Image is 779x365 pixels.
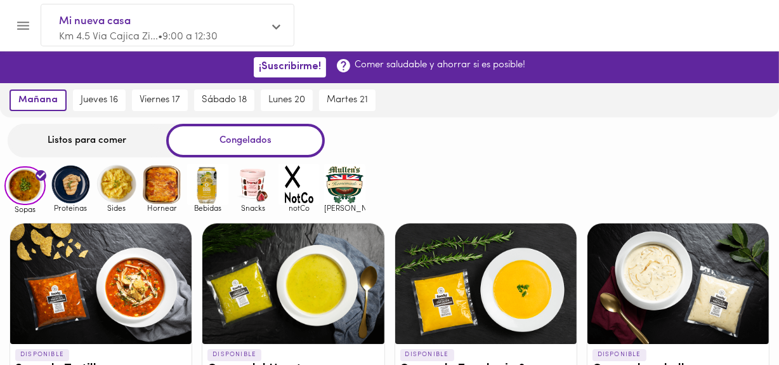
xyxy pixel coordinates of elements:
[8,10,39,41] button: Menu
[59,13,263,30] span: Mi nueva casa
[59,32,218,42] span: Km 4.5 Via Cajica Zi... • 9:00 a 12:30
[254,57,326,77] button: ¡Suscribirme!
[259,61,321,73] span: ¡Suscribirme!
[73,90,126,111] button: jueves 16
[81,95,118,106] span: jueves 16
[233,164,274,205] img: Snacks
[96,204,137,212] span: Sides
[187,204,228,212] span: Bebidas
[202,223,384,344] div: Crema del Huerto
[592,349,646,361] p: DISPONIBLE
[50,204,91,212] span: Proteinas
[324,164,365,205] img: mullens
[10,90,67,111] button: mañana
[319,90,376,111] button: martes 21
[207,349,261,361] p: DISPONIBLE
[4,205,46,213] span: Sopas
[400,349,454,361] p: DISPONIBLE
[50,164,91,205] img: Proteinas
[278,164,320,205] img: notCo
[4,166,46,206] img: Sopas
[194,90,254,111] button: sábado 18
[268,95,305,106] span: lunes 20
[355,58,525,72] p: Comer saludable y ahorrar si es posible!
[166,124,325,157] div: Congelados
[15,349,69,361] p: DISPONIBLE
[141,204,183,212] span: Hornear
[233,204,274,212] span: Snacks
[18,95,58,106] span: mañana
[327,95,368,106] span: martes 21
[587,223,769,344] div: Crema de cebolla
[324,204,365,212] span: [PERSON_NAME]
[141,164,183,205] img: Hornear
[8,124,166,157] div: Listos para comer
[187,164,228,205] img: Bebidas
[202,95,247,106] span: sábado 18
[705,291,766,352] iframe: Messagebird Livechat Widget
[140,95,180,106] span: viernes 17
[261,90,313,111] button: lunes 20
[278,204,320,212] span: notCo
[132,90,188,111] button: viernes 17
[96,164,137,205] img: Sides
[395,223,577,344] div: Crema de Zanahoria & Jengibre
[10,223,192,344] div: Sopa de Tortilla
